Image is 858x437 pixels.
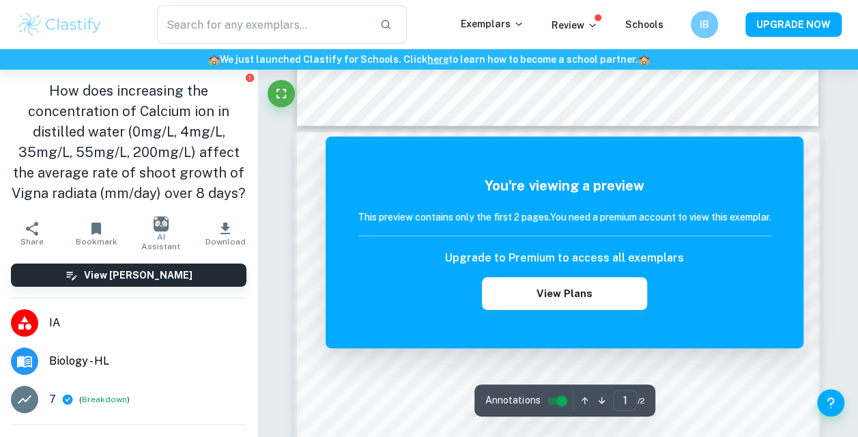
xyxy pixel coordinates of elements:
[427,54,448,65] a: here
[445,250,684,266] h6: Upgrade to Premium to access all exemplars
[552,18,598,33] p: Review
[817,389,844,417] button: Help and Feedback
[20,237,44,246] span: Share
[49,353,246,369] span: Biology - HL
[11,264,246,287] button: View [PERSON_NAME]
[154,216,169,231] img: AI Assistant
[244,72,255,83] button: Report issue
[461,16,524,31] p: Exemplars
[485,393,540,408] span: Annotations
[129,214,193,253] button: AI Assistant
[11,81,246,203] h1: How does increasing the concentration of Calcium ion in distilled water (0mg/L, 4mg/L, 35mg/L, 55...
[3,52,855,67] h6: We just launched Clastify for Schools. Click to learn how to become a school partner.
[745,12,842,37] button: UPGRADE NOW
[64,214,128,253] button: Bookmark
[82,393,127,406] button: Breakdown
[16,11,103,38] img: Clastify logo
[358,175,771,196] h5: You're viewing a preview
[193,214,257,253] button: Download
[84,268,192,283] h6: View [PERSON_NAME]
[697,17,713,32] h6: IB
[49,315,246,331] span: IA
[79,393,130,406] span: ( )
[358,210,771,225] h6: This preview contains only the first 2 pages. You need a premium account to view this exemplar.
[268,80,295,107] button: Fullscreen
[208,54,220,65] span: 🏫
[625,19,663,30] a: Schools
[691,11,718,38] button: IB
[482,277,647,310] button: View Plans
[637,395,644,407] span: / 2
[638,54,650,65] span: 🏫
[157,5,369,44] input: Search for any exemplars...
[137,232,185,251] span: AI Assistant
[49,391,56,408] p: 7
[76,237,117,246] span: Bookmark
[205,237,245,246] span: Download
